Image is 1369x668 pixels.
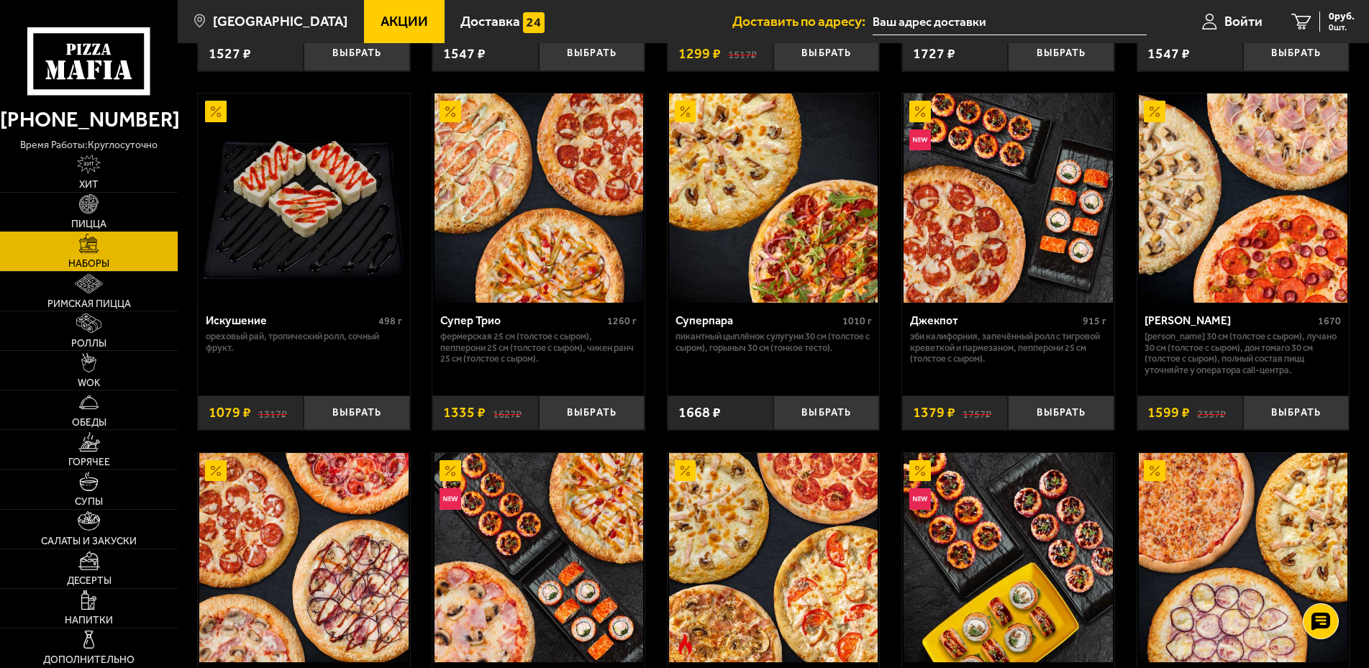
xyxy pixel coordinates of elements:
button: Выбрать [1008,36,1114,71]
span: 1079 ₽ [209,406,251,420]
a: АкционныйНовинкаДжекпот [902,93,1114,302]
button: Выбрать [773,395,879,431]
span: 1379 ₽ [913,406,955,420]
a: АкционныйФамильный [1137,453,1350,662]
input: Ваш адрес доставки [873,9,1147,35]
button: Выбрать [1243,395,1349,431]
span: WOK [78,378,100,388]
div: Суперпара [676,314,839,327]
span: 1260 г [607,315,637,327]
span: 915 г [1083,315,1106,327]
img: Новинка [909,488,931,510]
img: Хет Трик [1139,93,1347,302]
img: Острое блюдо [675,633,696,655]
img: Суперпара [669,93,878,302]
img: Акционный [440,460,461,482]
img: Акционный [909,460,931,482]
a: АкционныйНовинкаВсё включено [432,453,645,662]
img: Акционный [205,460,227,482]
img: Островский [669,453,878,662]
span: Дополнительно [43,655,135,665]
span: Войти [1224,14,1263,28]
span: Напитки [65,616,113,626]
span: Доставка [460,14,520,28]
img: Акционный [440,101,461,122]
span: 0 руб. [1329,12,1355,22]
img: Новинка [440,488,461,510]
span: Обеды [72,418,106,428]
div: [PERSON_NAME] [1145,314,1314,327]
button: Выбрать [1008,395,1114,431]
img: Фамильный [1139,453,1347,662]
s: 1757 ₽ [963,406,991,420]
img: Акционный [1144,101,1165,122]
span: [GEOGRAPHIC_DATA] [213,14,347,28]
img: Искушение [199,93,408,302]
span: 1599 ₽ [1147,406,1190,420]
span: 1299 ₽ [678,47,721,61]
span: 0 шт. [1329,23,1355,32]
a: АкционныйХет Трик [1137,93,1350,302]
s: 2357 ₽ [1197,406,1226,420]
span: 1670 [1318,315,1341,327]
div: Джекпот [910,314,1079,327]
a: АкционныйСуперпара [668,93,880,302]
img: Акционный [675,101,696,122]
a: АкционныйРимские каникулы [198,453,410,662]
span: Салаты и закуски [41,536,137,546]
span: Десерты [67,576,112,586]
a: АкционныйОстрое блюдоОстровский [668,453,880,662]
img: Всё включено [435,453,643,662]
span: 1668 ₽ [678,406,721,420]
a: АкционныйСупер Трио [432,93,645,302]
p: Фермерская 25 см (толстое с сыром), Пепперони 25 см (толстое с сыром), Чикен Ранч 25 см (толстое ... [440,331,637,365]
button: Выбрать [539,395,645,431]
p: Эби Калифорния, Запечённый ролл с тигровой креветкой и пармезаном, Пепперони 25 см (толстое с сыр... [910,331,1106,365]
img: Супер Трио [435,93,643,302]
span: Пицца [71,219,106,229]
div: Искушение [206,314,375,327]
span: 1547 ₽ [443,47,486,61]
span: Наборы [68,259,109,269]
span: Римская пицца [47,299,131,309]
img: Джекпот [904,93,1112,302]
img: Акционный [205,101,227,122]
span: Супы [75,497,103,507]
span: Хит [79,180,99,190]
img: Акционный [675,460,696,482]
button: Выбрать [1243,36,1349,71]
p: Пикантный цыплёнок сулугуни 30 см (толстое с сыром), Горыныч 30 см (тонкое тесто). [676,331,872,354]
button: Выбрать [539,36,645,71]
img: Акционный [909,101,931,122]
span: 1727 ₽ [913,47,955,61]
img: Новинка [909,129,931,151]
img: Хот трио [904,453,1112,662]
button: Выбрать [304,395,409,431]
span: Роллы [71,339,106,349]
span: 1335 ₽ [443,406,486,420]
button: Выбрать [773,36,879,71]
span: 498 г [378,315,402,327]
span: 1547 ₽ [1147,47,1190,61]
span: 1527 ₽ [209,47,251,61]
img: Римские каникулы [199,453,408,662]
span: 1010 г [842,315,872,327]
s: 1317 ₽ [258,406,287,420]
s: 1627 ₽ [493,406,522,420]
span: Акции [381,14,428,28]
img: 15daf4d41897b9f0e9f617042186c801.svg [523,12,545,34]
button: Выбрать [304,36,409,71]
div: Супер Трио [440,314,604,327]
p: [PERSON_NAME] 30 см (толстое с сыром), Лучано 30 см (толстое с сыром), Дон Томаго 30 см (толстое ... [1145,331,1341,376]
a: АкционныйИскушение [198,93,410,302]
span: Горячее [68,457,110,467]
a: АкционныйНовинкаХот трио [902,453,1114,662]
img: Акционный [1144,460,1165,482]
s: 1517 ₽ [728,47,757,61]
p: Ореховый рай, Тропический ролл, Сочный фрукт. [206,331,402,354]
span: Доставить по адресу: [732,14,873,28]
